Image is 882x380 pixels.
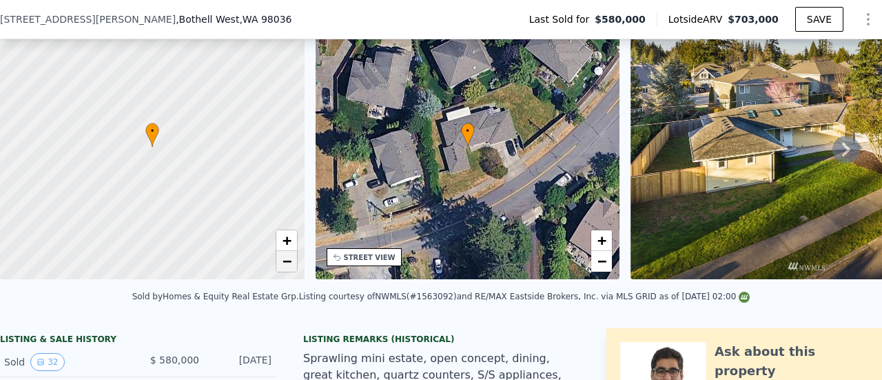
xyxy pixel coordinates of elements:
[303,334,579,345] div: Listing Remarks (Historical)
[145,123,159,147] div: •
[150,354,199,366] span: $ 580,000
[176,12,291,26] span: , Bothell West
[461,125,475,137] span: •
[597,232,606,249] span: +
[591,251,612,272] a: Zoom out
[4,353,127,371] div: Sold
[739,292,750,303] img: NWMLS Logo
[595,12,646,26] span: $580,000
[597,252,606,270] span: −
[854,6,882,33] button: Show Options
[239,14,291,25] span: , WA 98036
[795,7,843,32] button: SAVE
[282,252,291,270] span: −
[276,251,297,272] a: Zoom out
[728,14,779,25] span: $703,000
[668,12,728,26] span: Lotside ARV
[30,353,64,371] button: View historical data
[145,125,159,137] span: •
[276,230,297,251] a: Zoom in
[591,230,612,251] a: Zoom in
[344,252,396,263] div: STREET VIEW
[299,292,750,301] div: Listing courtesy of NWMLS (#1563092) and RE/MAX Eastside Brokers, Inc. via MLS GRID as of [DATE] ...
[282,232,291,249] span: +
[132,292,299,301] div: Sold by Homes & Equity Real Estate Grp .
[210,353,271,371] div: [DATE]
[461,123,475,147] div: •
[529,12,595,26] span: Last Sold for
